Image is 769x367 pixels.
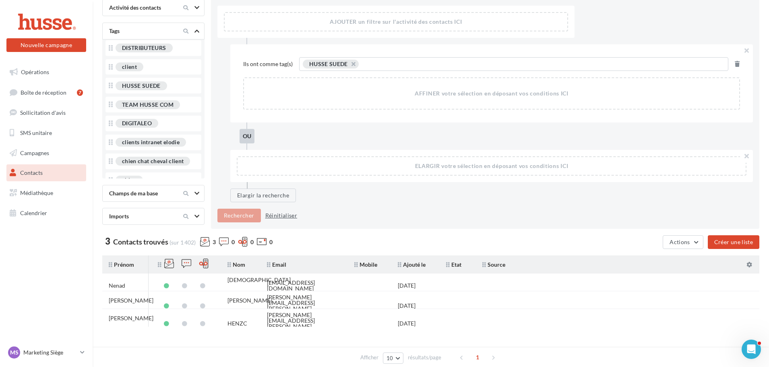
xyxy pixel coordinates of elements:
[122,102,174,108] div: TEAM HUSSE COM
[170,239,196,246] span: (sur 1 402)
[5,185,88,201] a: Médiathèque
[106,4,174,12] div: Activité des contacts
[21,68,49,75] span: Opérations
[109,315,153,321] div: [PERSON_NAME]
[122,158,184,164] div: chien chat cheval client
[20,129,52,136] span: SMS unitaire
[408,354,441,361] span: résultats/page
[5,124,88,141] a: SMS unitaire
[5,64,88,81] a: Opérations
[471,351,484,364] span: 1
[109,298,153,303] div: [PERSON_NAME]
[446,261,461,268] span: Etat
[267,280,341,291] div: [EMAIL_ADDRESS][DOMAIN_NAME]
[21,89,66,95] span: Boîte de réception
[227,321,247,326] div: HENZC
[267,261,286,268] span: Email
[5,104,88,121] a: Sollicitation d'avis
[20,209,47,216] span: Calendrier
[227,277,291,283] div: [DEMOGRAPHIC_DATA]
[309,60,348,67] div: HUSSE SUEDE
[250,238,254,246] span: 0
[109,283,125,288] div: Nenad
[398,321,416,326] div: [DATE]
[227,261,245,268] span: Nom
[230,189,296,202] button: Elargir la recherche
[6,38,86,52] button: Nouvelle campagne
[217,209,261,222] button: Rechercher
[398,261,426,268] span: Ajouté le
[77,89,83,96] div: 7
[262,211,301,220] button: Réinitialiser
[227,298,272,303] div: [PERSON_NAME]
[232,238,235,246] span: 0
[122,83,161,89] div: HUSSE SUEDE
[240,129,254,143] div: ou
[122,177,136,183] div: chien
[6,345,86,360] a: MS Marketing Siège
[213,238,216,246] span: 3
[106,212,174,220] div: Imports
[122,45,166,51] div: DISTRIBUTEURS
[105,237,110,246] span: 3
[20,109,66,116] span: Sollicitation d'avis
[5,84,88,101] a: Boîte de réception7
[23,348,77,357] p: Marketing Siège
[398,303,416,309] div: [DATE]
[122,139,180,145] div: clients intranet elodie
[269,238,273,246] span: 0
[5,205,88,222] a: Calendrier
[106,27,174,35] div: Tags
[20,169,43,176] span: Contacts
[5,145,88,162] a: Campagnes
[708,235,759,249] button: Créer une liste
[109,261,134,268] span: Prénom
[482,261,505,268] span: Source
[20,189,53,196] span: Médiathèque
[663,235,703,249] button: Actions
[243,60,299,68] span: Ils ont comme tag(s)
[122,64,137,70] div: client
[383,352,403,364] button: 10
[5,164,88,181] a: Contacts
[398,283,416,288] div: [DATE]
[670,238,690,245] span: Actions
[267,312,341,335] div: [PERSON_NAME][EMAIL_ADDRESS][PERSON_NAME][DOMAIN_NAME]
[20,149,49,156] span: Campagnes
[10,348,19,357] span: MS
[113,237,168,246] span: Contacts trouvés
[742,340,761,359] iframe: Intercom live chat
[122,120,152,126] div: DIGITALEO
[354,261,377,268] span: Mobile
[387,355,393,361] span: 10
[360,354,378,361] span: Afficher
[267,294,341,317] div: [PERSON_NAME][EMAIL_ADDRESS][PERSON_NAME][DOMAIN_NAME]
[106,189,174,197] div: Champs de ma base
